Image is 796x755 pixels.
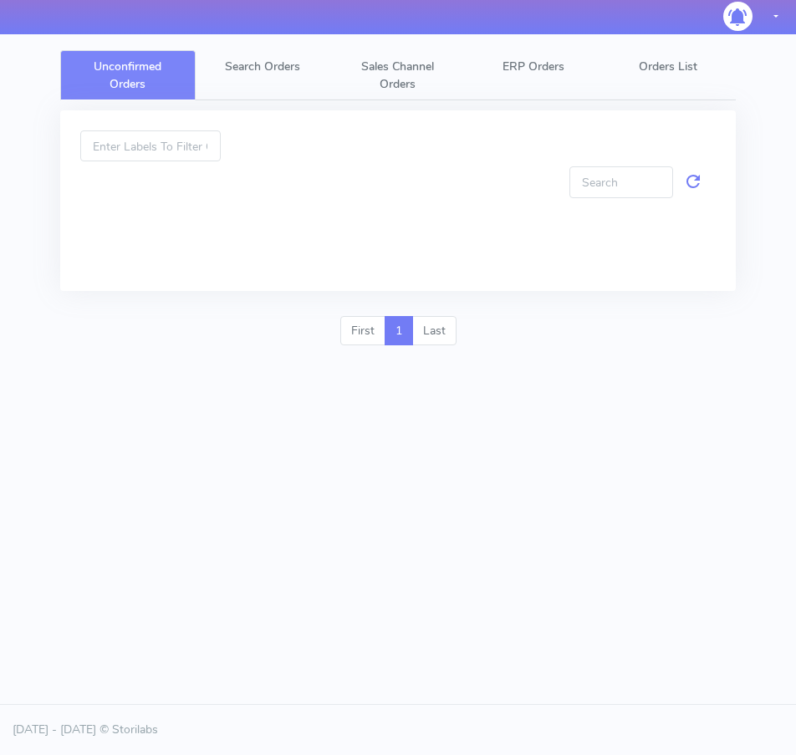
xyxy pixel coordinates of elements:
span: Unconfirmed Orders [94,59,161,92]
ul: Tabs [60,50,736,100]
a: 1 [385,316,413,346]
span: Orders List [639,59,697,74]
input: Enter Labels To Filter Orders [80,130,221,161]
input: Search [569,166,673,197]
span: ERP Orders [503,59,564,74]
span: Search Orders [225,59,300,74]
span: Sales Channel Orders [361,59,434,92]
